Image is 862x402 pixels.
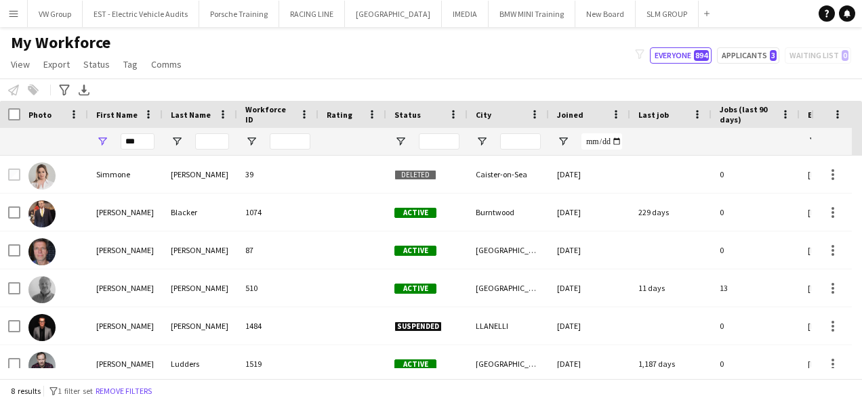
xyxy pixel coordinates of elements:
input: First Name Filter Input [121,133,155,150]
span: Comms [151,58,182,70]
div: 0 [712,231,800,269]
span: My Workforce [11,32,110,53]
span: Active [394,246,436,256]
div: [PERSON_NAME] [88,269,163,307]
button: Everyone894 [650,47,712,64]
input: Joined Filter Input [581,133,622,150]
div: [PERSON_NAME] [88,231,163,269]
input: City Filter Input [500,133,541,150]
button: EST - Electric Vehicle Audits [83,1,199,27]
button: IMEDIA [442,1,489,27]
div: [GEOGRAPHIC_DATA] [468,231,549,269]
button: Open Filter Menu [245,135,258,148]
img: Simmone Taylor [28,162,56,189]
div: [PERSON_NAME] [163,307,237,344]
span: Rating [327,110,352,120]
div: 13 [712,269,800,307]
div: Caister-on-Sea [468,156,549,193]
div: [DATE] [549,231,630,269]
button: New Board [575,1,636,27]
div: 0 [712,307,800,344]
div: 1,187 days [630,345,712,382]
span: Last job [638,110,669,120]
img: Simon Ludders [28,352,56,379]
button: [GEOGRAPHIC_DATA] [345,1,442,27]
button: Applicants3 [717,47,779,64]
span: Deleted [394,170,436,180]
span: 3 [770,50,777,61]
div: Burntwood [468,194,549,231]
div: [DATE] [549,269,630,307]
input: Workforce ID Filter Input [270,133,310,150]
div: [DATE] [549,194,630,231]
a: Export [38,55,75,73]
div: [PERSON_NAME] [163,156,237,193]
div: 0 [712,194,800,231]
span: View [11,58,30,70]
span: Status [394,110,421,120]
img: Simon Finch [28,238,56,265]
span: Status [83,58,110,70]
a: Comms [146,55,187,73]
div: [DATE] [549,307,630,344]
input: Status Filter Input [419,133,459,150]
button: SLM GROUP [636,1,699,27]
button: Open Filter Menu [171,135,183,148]
span: Suspended [394,321,442,332]
span: Tag [123,58,138,70]
div: Ludders [163,345,237,382]
img: Simon Blacker [28,200,56,227]
button: Open Filter Menu [476,135,488,148]
div: [PERSON_NAME] [88,345,163,382]
button: Open Filter Menu [394,135,407,148]
div: 510 [237,269,319,307]
app-action-btn: Advanced filters [56,82,73,98]
div: Blacker [163,194,237,231]
span: Active [394,284,436,294]
span: Joined [557,110,583,120]
button: Remove filters [93,384,155,399]
div: [GEOGRAPHIC_DATA] [468,345,549,382]
button: BMW MINI Training [489,1,575,27]
span: Active [394,208,436,218]
div: LLANELLI [468,307,549,344]
input: Row Selection is disabled for this row (unchecked) [8,169,20,181]
div: 1484 [237,307,319,344]
button: Open Filter Menu [96,135,108,148]
app-action-btn: Export XLSX [76,82,92,98]
span: Email [808,110,829,120]
img: Simon Griffiths [28,314,56,341]
div: [PERSON_NAME] [163,269,237,307]
a: Status [78,55,115,73]
button: RACING LINE [279,1,345,27]
div: [GEOGRAPHIC_DATA] [468,269,549,307]
img: simon fretwell [28,276,56,303]
span: 1 filter set [58,386,93,396]
div: Simmone [88,156,163,193]
button: Open Filter Menu [557,135,569,148]
span: Photo [28,110,52,120]
div: 1519 [237,345,319,382]
span: Active [394,359,436,370]
div: 0 [712,345,800,382]
div: [PERSON_NAME] [88,194,163,231]
span: First Name [96,110,138,120]
span: Last Name [171,110,211,120]
input: Last Name Filter Input [195,133,229,150]
div: 0 [712,156,800,193]
button: VW Group [28,1,83,27]
span: Workforce ID [245,104,294,125]
button: Open Filter Menu [808,135,820,148]
div: 11 days [630,269,712,307]
span: Export [43,58,70,70]
div: 229 days [630,194,712,231]
span: 894 [694,50,709,61]
span: Jobs (last 90 days) [720,104,775,125]
div: [DATE] [549,345,630,382]
a: Tag [118,55,143,73]
button: Porsche Training [199,1,279,27]
span: City [476,110,491,120]
div: 1074 [237,194,319,231]
div: [PERSON_NAME] [163,231,237,269]
div: [PERSON_NAME] [88,307,163,344]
